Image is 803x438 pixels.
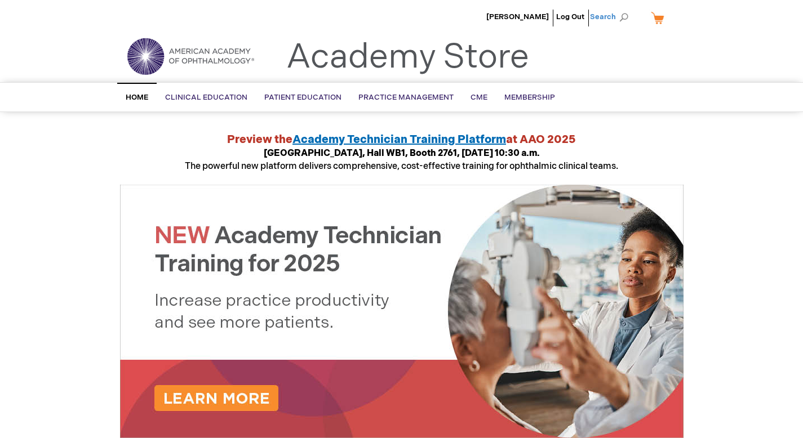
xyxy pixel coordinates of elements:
span: Practice Management [358,93,454,102]
strong: [GEOGRAPHIC_DATA], Hall WB1, Booth 2761, [DATE] 10:30 a.m. [264,148,540,159]
span: Home [126,93,148,102]
span: Patient Education [264,93,341,102]
a: Academy Store [286,37,529,78]
strong: Preview the at AAO 2025 [227,133,576,146]
span: CME [471,93,487,102]
span: Membership [504,93,555,102]
a: Academy Technician Training Platform [292,133,506,146]
span: Clinical Education [165,93,247,102]
a: Log Out [556,12,584,21]
span: Search [590,6,633,28]
a: [PERSON_NAME] [486,12,549,21]
span: The powerful new platform delivers comprehensive, cost-effective training for ophthalmic clinical... [185,148,618,172]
